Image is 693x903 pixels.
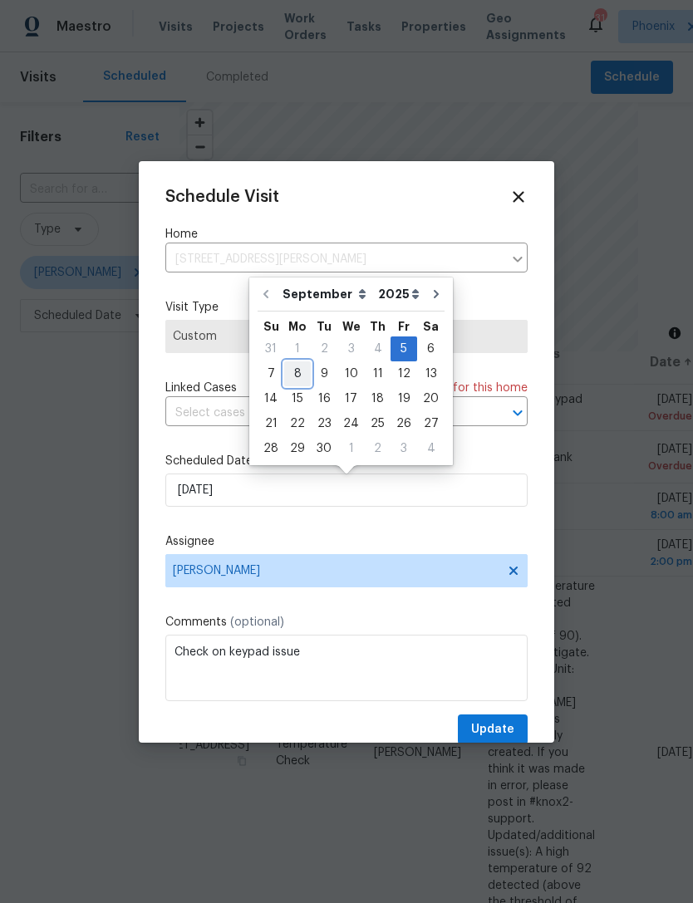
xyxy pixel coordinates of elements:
div: Sun Aug 31 2025 [258,336,284,361]
div: 20 [417,387,445,410]
div: 4 [365,337,391,361]
div: 16 [311,387,337,410]
div: 2 [365,437,391,460]
div: Mon Sep 15 2025 [284,386,311,411]
div: 12 [391,362,417,385]
textarea: Check on keypad issue [165,635,528,701]
span: [PERSON_NAME] [173,564,499,577]
div: 2 [311,337,337,361]
div: Sun Sep 21 2025 [258,411,284,436]
div: Thu Sep 25 2025 [365,411,391,436]
div: 17 [337,387,365,410]
div: Sat Sep 20 2025 [417,386,445,411]
div: Sat Oct 04 2025 [417,436,445,461]
div: Tue Sep 02 2025 [311,336,337,361]
div: 6 [417,337,445,361]
span: (optional) [230,616,284,628]
div: Tue Sep 16 2025 [311,386,337,411]
div: Fri Sep 05 2025 [391,336,417,361]
button: Go to next month [424,277,449,311]
div: 26 [391,412,417,435]
div: 7 [258,362,284,385]
button: Go to previous month [253,277,278,311]
div: 13 [417,362,445,385]
abbr: Thursday [370,321,386,332]
abbr: Friday [398,321,410,332]
div: Fri Sep 26 2025 [391,411,417,436]
span: Linked Cases [165,380,237,396]
div: Sat Sep 27 2025 [417,411,445,436]
div: Tue Sep 23 2025 [311,411,337,436]
label: Home [165,226,528,243]
div: Mon Sep 29 2025 [284,436,311,461]
div: 14 [258,387,284,410]
div: Sun Sep 14 2025 [258,386,284,411]
abbr: Wednesday [342,321,361,332]
div: 29 [284,437,311,460]
div: 10 [337,362,365,385]
div: 3 [391,437,417,460]
div: 27 [417,412,445,435]
div: Wed Sep 10 2025 [337,361,365,386]
div: 19 [391,387,417,410]
div: 31 [258,337,284,361]
abbr: Monday [288,321,307,332]
div: 1 [337,437,365,460]
div: Fri Oct 03 2025 [391,436,417,461]
div: Tue Sep 30 2025 [311,436,337,461]
div: 8 [284,362,311,385]
select: Year [374,282,424,307]
input: Enter in an address [165,247,503,272]
div: Thu Oct 02 2025 [365,436,391,461]
span: Close [509,188,528,206]
div: Fri Sep 12 2025 [391,361,417,386]
div: Sun Sep 07 2025 [258,361,284,386]
span: Schedule Visit [165,189,279,205]
div: Mon Sep 22 2025 [284,411,311,436]
div: Sat Sep 06 2025 [417,336,445,361]
label: Visit Type [165,299,528,316]
span: Update [471,719,514,740]
div: 5 [391,337,417,361]
input: Select cases [165,400,481,426]
div: 30 [311,437,337,460]
div: Sat Sep 13 2025 [417,361,445,386]
button: Update [458,714,528,745]
div: 24 [337,412,365,435]
div: Fri Sep 19 2025 [391,386,417,411]
div: Mon Sep 08 2025 [284,361,311,386]
label: Assignee [165,533,528,550]
div: 25 [365,412,391,435]
div: 11 [365,362,391,385]
div: Mon Sep 01 2025 [284,336,311,361]
div: Wed Oct 01 2025 [337,436,365,461]
div: 28 [258,437,284,460]
div: 9 [311,362,337,385]
div: Wed Sep 24 2025 [337,411,365,436]
div: Thu Sep 18 2025 [365,386,391,411]
div: Tue Sep 09 2025 [311,361,337,386]
div: 1 [284,337,311,361]
div: 22 [284,412,311,435]
div: Thu Sep 11 2025 [365,361,391,386]
div: 21 [258,412,284,435]
div: Thu Sep 04 2025 [365,336,391,361]
div: 15 [284,387,311,410]
label: Scheduled Date [165,453,528,469]
span: Custom [173,328,520,345]
div: 4 [417,437,445,460]
abbr: Sunday [263,321,279,332]
input: M/D/YYYY [165,474,528,507]
div: Wed Sep 03 2025 [337,336,365,361]
div: Wed Sep 17 2025 [337,386,365,411]
abbr: Tuesday [317,321,332,332]
select: Month [278,282,374,307]
button: Open [506,401,529,425]
abbr: Saturday [423,321,439,332]
label: Comments [165,614,528,631]
div: Sun Sep 28 2025 [258,436,284,461]
div: 18 [365,387,391,410]
div: 3 [337,337,365,361]
div: 23 [311,412,337,435]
